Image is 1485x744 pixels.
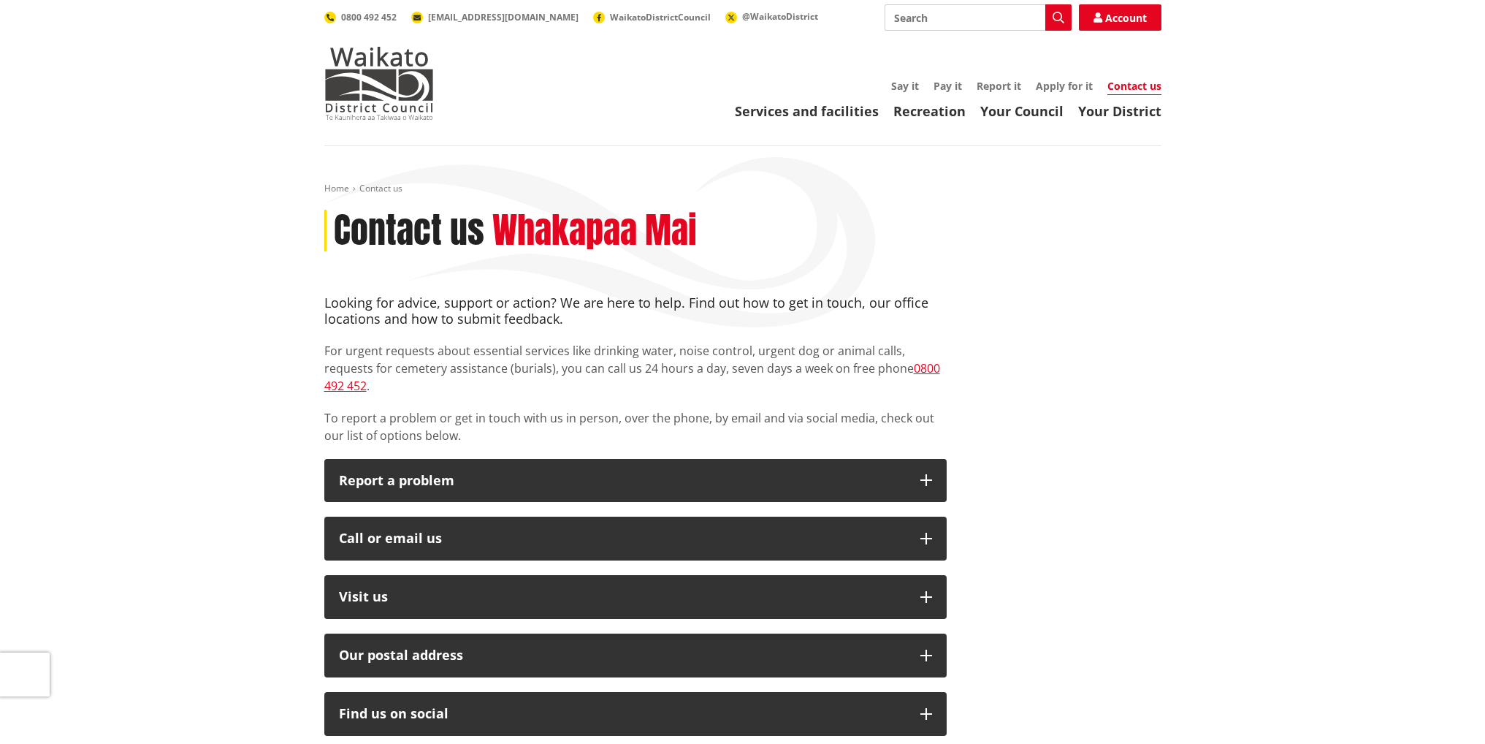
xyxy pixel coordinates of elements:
a: Pay it [934,79,962,93]
button: Visit us [324,575,947,619]
a: Say it [891,79,919,93]
a: Recreation [893,102,966,120]
a: Contact us [1107,79,1161,95]
button: Report a problem [324,459,947,503]
button: Our postal address [324,634,947,677]
img: Waikato District Council - Te Kaunihera aa Takiwaa o Waikato [324,47,434,120]
nav: breadcrumb [324,183,1161,195]
a: [EMAIL_ADDRESS][DOMAIN_NAME] [411,11,579,23]
span: Contact us [359,182,402,194]
button: Find us on social [324,692,947,736]
button: Call or email us [324,517,947,561]
div: Find us on social [339,707,906,721]
p: For urgent requests about essential services like drinking water, noise control, urgent dog or an... [324,342,947,395]
h4: Looking for advice, support or action? We are here to help. Find out how to get in touch, our off... [324,295,947,327]
a: Apply for it [1036,79,1093,93]
a: Report it [977,79,1021,93]
span: WaikatoDistrictCouncil [610,11,711,23]
h1: Contact us [334,210,484,252]
span: [EMAIL_ADDRESS][DOMAIN_NAME] [428,11,579,23]
p: To report a problem or get in touch with us in person, over the phone, by email and via social me... [324,409,947,444]
input: Search input [885,4,1072,31]
a: Home [324,182,349,194]
p: Report a problem [339,474,906,488]
a: Account [1079,4,1161,31]
a: 0800 492 452 [324,11,397,23]
a: WaikatoDistrictCouncil [593,11,711,23]
p: Visit us [339,590,906,604]
span: 0800 492 452 [341,11,397,23]
a: Your Council [980,102,1064,120]
span: @WaikatoDistrict [742,10,818,23]
div: Call or email us [339,531,906,546]
a: 0800 492 452 [324,360,940,394]
h2: Our postal address [339,648,906,663]
a: Services and facilities [735,102,879,120]
a: Your District [1078,102,1161,120]
a: @WaikatoDistrict [725,10,818,23]
h2: Whakapaa Mai [492,210,697,252]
